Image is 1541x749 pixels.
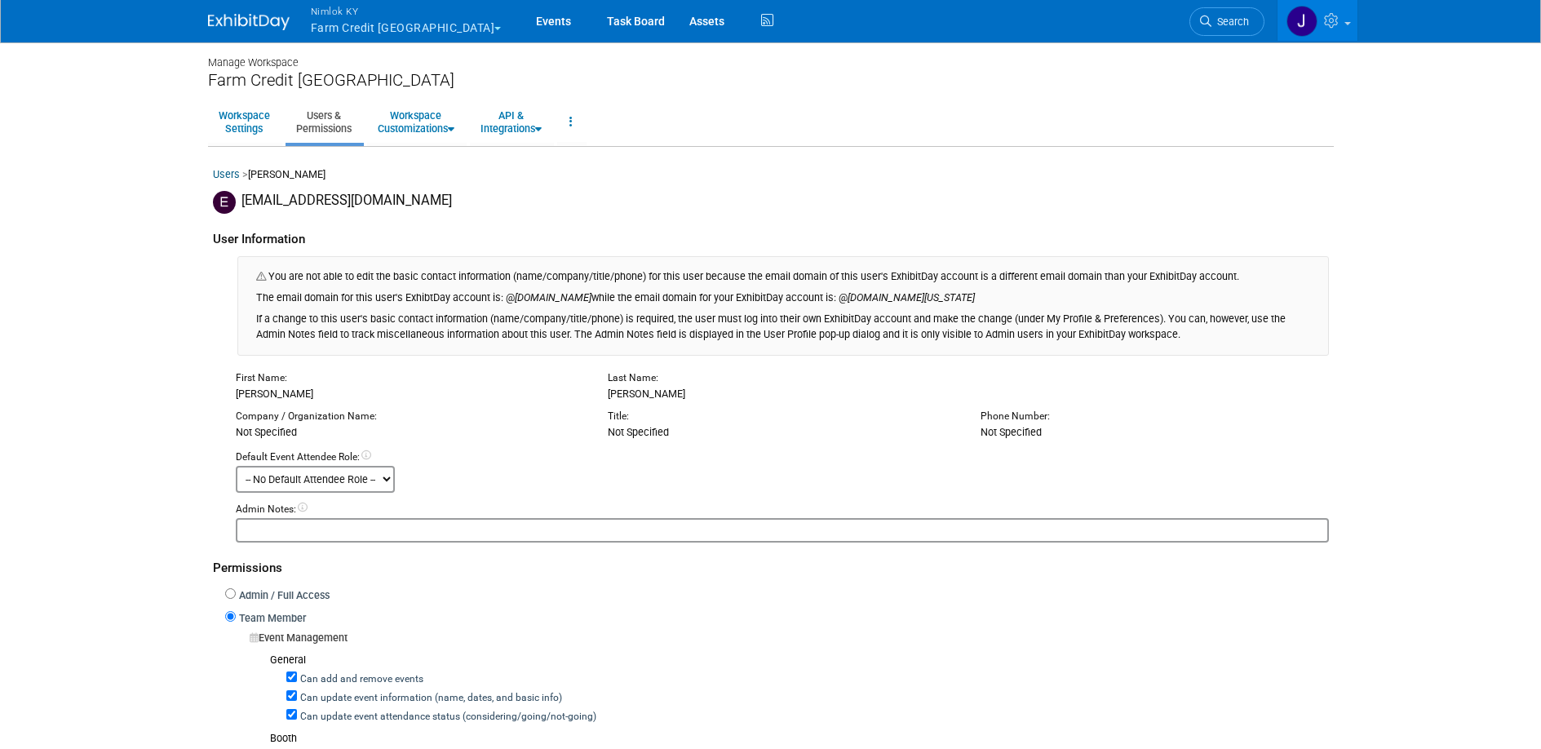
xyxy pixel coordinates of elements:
[256,306,1310,343] div: If a change to this user's basic contact information (name/company/title/phone) is required, the ...
[270,653,1329,668] div: General
[968,410,1341,441] div: Not Specified
[256,285,1310,306] div: The email domain for this user's ExhibtDay account is: @ while the email domain for your ExhibitD...
[1211,16,1249,28] span: Search
[236,450,1329,465] div: Default Event Attendee Role:
[213,214,1329,257] div: User Information
[367,102,465,142] a: WorkspaceCustomizations
[470,102,552,142] a: API &Integrations
[213,167,1329,191] div: [PERSON_NAME]
[224,410,596,441] div: Not Specified
[213,543,1329,586] div: Permissions
[236,588,330,604] label: Admin / Full Access
[208,70,1334,91] div: Farm Credit [GEOGRAPHIC_DATA]
[286,102,362,142] a: Users &Permissions
[241,193,452,208] span: [EMAIL_ADDRESS][DOMAIN_NAME]
[237,256,1329,356] div: You are not able to edit the basic contact information (name/company/title/phone) for this user b...
[297,691,562,706] label: Can update event information (name, dates, and basic info)
[608,371,956,386] div: Last Name:
[1189,7,1264,36] a: Search
[1286,6,1317,37] img: Jamie Dunn
[608,410,956,424] div: Title:
[236,410,584,424] div: Company / Organization Name:
[297,710,596,725] label: Can update event attendance status (considering/going/not-going)
[596,371,968,402] div: [PERSON_NAME]
[236,371,584,386] div: First Name:
[981,410,1329,424] div: Phone Number:
[208,102,281,142] a: WorkspaceSettings
[250,631,1329,646] div: Event Management
[311,2,502,20] span: Nimlok KY
[242,168,248,180] span: >
[297,672,423,687] label: Can add and remove events
[213,191,236,214] img: Elizabeth Woods
[236,611,306,627] label: Team Member
[236,503,1329,517] div: Admin Notes:
[848,291,975,304] span: [DOMAIN_NAME][US_STATE]
[208,41,1334,70] div: Manage Workspace
[213,168,240,180] a: Users
[596,410,968,441] div: Not Specified
[208,14,290,30] img: ExhibitDay
[270,731,1329,747] div: Booth
[515,291,591,304] span: [DOMAIN_NAME]
[224,371,596,402] div: [PERSON_NAME]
